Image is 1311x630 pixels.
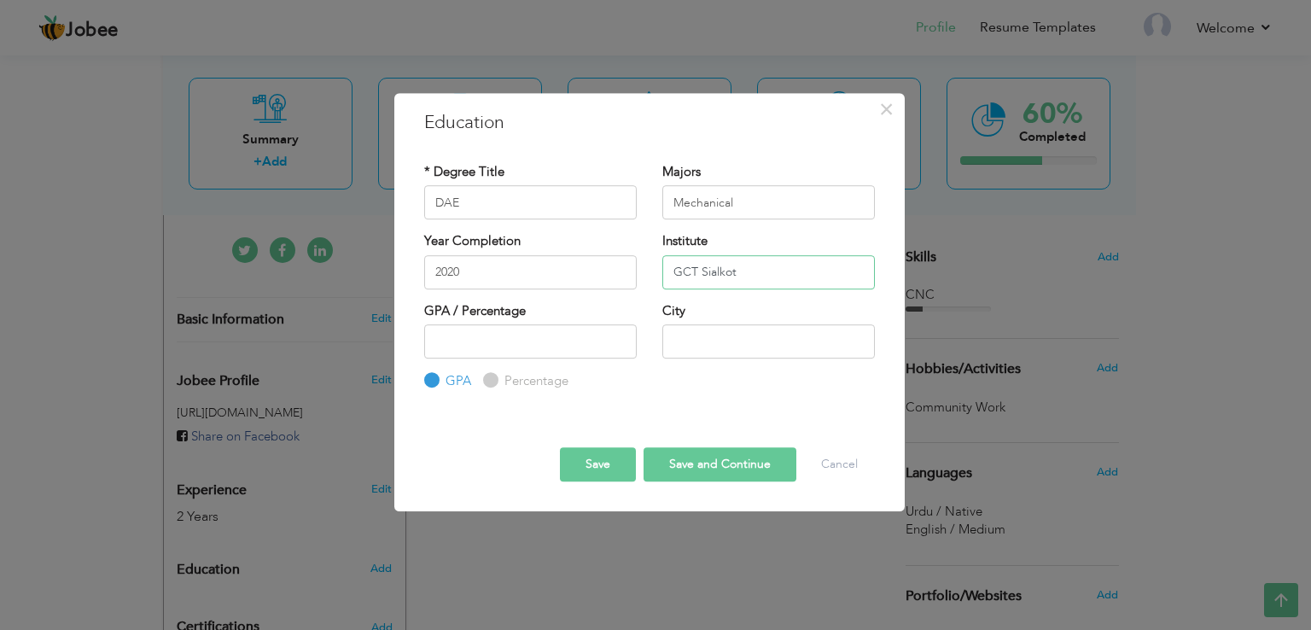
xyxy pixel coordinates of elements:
button: Close [873,96,900,123]
label: Percentage [500,372,568,390]
label: * Degree Title [424,163,504,181]
button: Save [560,447,636,481]
div: Add your educational degree. [177,552,393,586]
label: Majors [662,163,701,181]
label: GPA [441,372,471,390]
label: City [662,302,685,320]
button: Save and Continue [644,447,796,481]
h3: Education [424,110,875,136]
label: GPA / Percentage [424,302,526,320]
button: Cancel [804,447,875,481]
label: Institute [662,232,708,250]
span: × [879,94,894,125]
label: Year Completion [424,232,521,250]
